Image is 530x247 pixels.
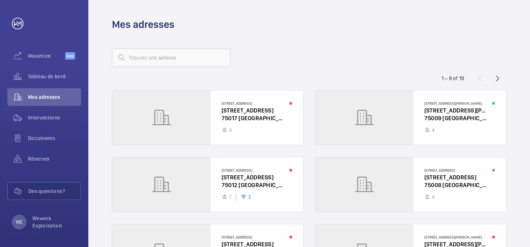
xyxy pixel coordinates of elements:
[442,75,464,82] div: 1 – 8 of 19
[32,215,77,229] p: Wework Exploitation
[28,187,81,195] span: Des questions?
[28,155,81,162] span: Réserves
[16,218,22,226] p: WE
[28,93,81,101] span: Mes adresses
[28,114,81,121] span: Interventions
[28,52,65,60] span: Maximize
[28,73,81,80] span: Tableau de bord
[28,135,81,142] span: Documents
[112,49,230,67] input: Trouvez une adresse
[65,52,75,60] span: Beta
[112,18,174,31] h1: Mes adresses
